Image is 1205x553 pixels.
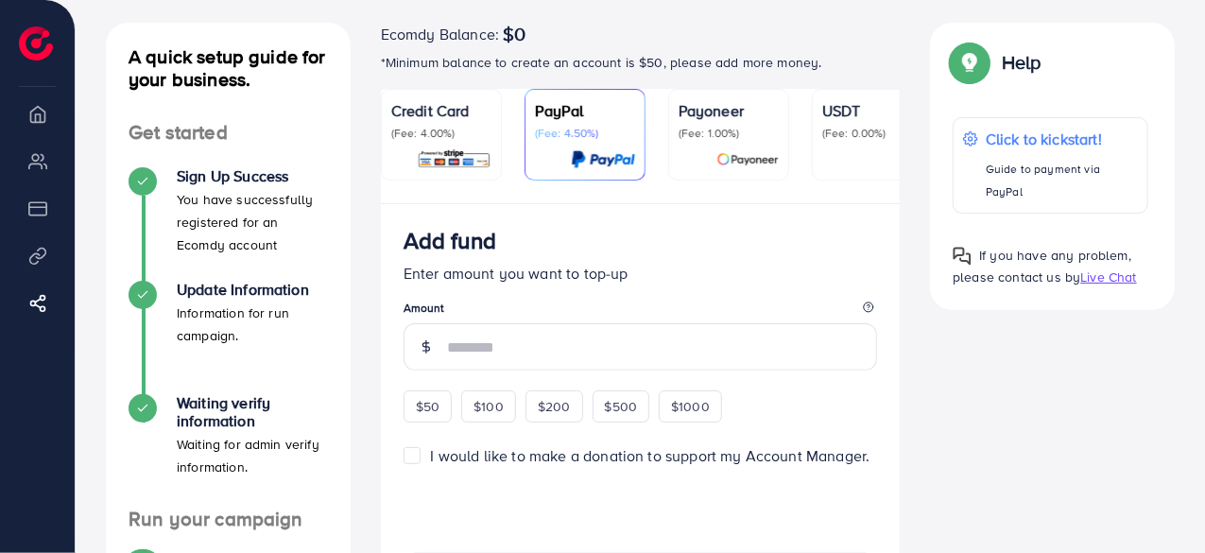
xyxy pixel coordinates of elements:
p: Payoneer [679,99,779,122]
img: Popup guide [953,45,987,79]
iframe: Chat [1125,468,1191,539]
p: USDT [822,99,922,122]
img: card [571,148,635,170]
p: Credit Card [391,99,491,122]
li: Update Information [106,281,351,394]
span: Ecomdy Balance: [381,23,499,45]
h4: A quick setup guide for your business. [106,45,351,91]
span: Live Chat [1080,268,1136,286]
h4: Run your campaign [106,508,351,531]
span: $0 [503,23,525,45]
p: Guide to payment via PayPal [986,158,1138,203]
p: *Minimum balance to create an account is $50, please add more money. [381,51,901,74]
li: Waiting verify information [106,394,351,508]
p: (Fee: 4.00%) [391,126,491,141]
span: $500 [605,397,638,416]
span: I would like to make a donation to support my Account Manager. [431,445,870,466]
img: Popup guide [953,247,972,266]
img: card [417,148,491,170]
h3: Add fund [404,227,496,254]
h4: Sign Up Success [177,167,328,185]
img: card [716,148,779,170]
p: Enter amount you want to top-up [404,262,878,285]
span: $50 [416,397,439,416]
p: PayPal [535,99,635,122]
li: Sign Up Success [106,167,351,281]
img: logo [19,26,53,60]
span: $200 [538,397,571,416]
legend: Amount [404,300,878,323]
span: $1000 [671,397,710,416]
p: (Fee: 1.00%) [679,126,779,141]
p: (Fee: 0.00%) [822,126,922,141]
h4: Waiting verify information [177,394,328,430]
p: Waiting for admin verify information. [177,433,328,478]
p: Click to kickstart! [986,128,1138,150]
span: If you have any problem, please contact us by [953,246,1131,286]
span: $100 [473,397,504,416]
p: Help [1002,51,1041,74]
h4: Get started [106,121,351,145]
p: You have successfully registered for an Ecomdy account [177,188,328,256]
p: (Fee: 4.50%) [535,126,635,141]
h4: Update Information [177,281,328,299]
p: Information for run campaign. [177,302,328,347]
